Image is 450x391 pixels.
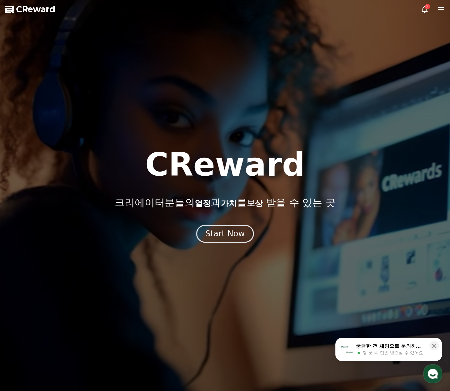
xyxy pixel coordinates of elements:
[16,4,55,15] span: CReward
[196,231,254,238] a: Start Now
[425,4,430,9] div: 2
[196,225,254,243] button: Start Now
[5,4,55,15] a: CReward
[2,211,44,228] a: 홈
[44,211,86,228] a: 대화
[205,228,245,239] div: Start Now
[145,149,305,181] h1: CReward
[421,5,429,13] a: 2
[194,199,210,208] span: 열정
[61,222,69,227] span: 대화
[21,221,25,227] span: 홈
[247,199,263,208] span: 보상
[103,221,111,227] span: 설정
[114,197,335,209] p: 크리에이터분들의 과 를 받을 수 있는 곳
[86,211,128,228] a: 설정
[220,199,237,208] span: 가치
